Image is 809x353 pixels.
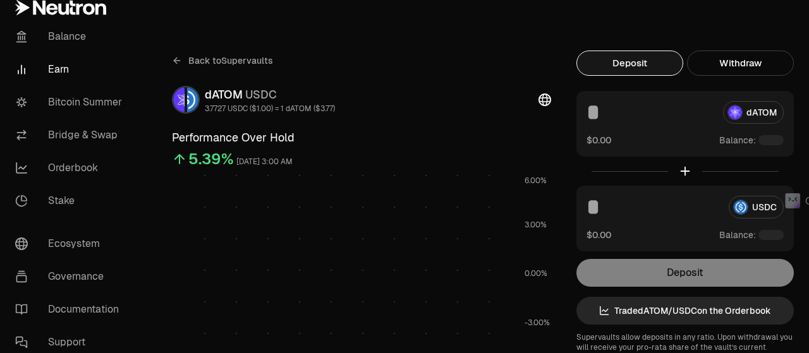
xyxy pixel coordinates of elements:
a: Governance [5,260,137,293]
button: $0.00 [587,229,611,241]
a: Earn [5,53,137,86]
tspan: -3.00% [525,318,550,328]
span: Balance: [719,134,756,147]
a: Ecosystem [5,227,137,260]
img: dATOM Logo [173,87,185,112]
span: Back to Supervaults [188,54,273,67]
tspan: 6.00% [525,176,547,186]
span: USDC [245,87,277,102]
img: USDC Logo [187,87,198,112]
a: Balance [5,20,137,53]
div: 3.7727 USDC ($1.00) = 1 dATOM ($3.77) [205,104,335,114]
button: Deposit [576,51,683,76]
tspan: 3.00% [525,220,547,230]
button: Withdraw [687,51,794,76]
a: Back toSupervaults [172,51,273,71]
a: Bridge & Swap [5,119,137,152]
a: Documentation [5,293,137,326]
a: Bitcoin Summer [5,86,137,119]
a: TradedATOM/USDCon the Orderbook [576,297,794,325]
div: 5.39% [188,149,234,169]
tspan: 0.00% [525,268,547,278]
h3: Performance Over Hold [172,129,551,147]
span: Balance: [719,229,756,241]
a: Orderbook [5,152,137,184]
div: [DATE] 3:00 AM [236,155,293,169]
a: Stake [5,184,137,217]
button: $0.00 [587,134,611,147]
div: dATOM [205,86,335,104]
